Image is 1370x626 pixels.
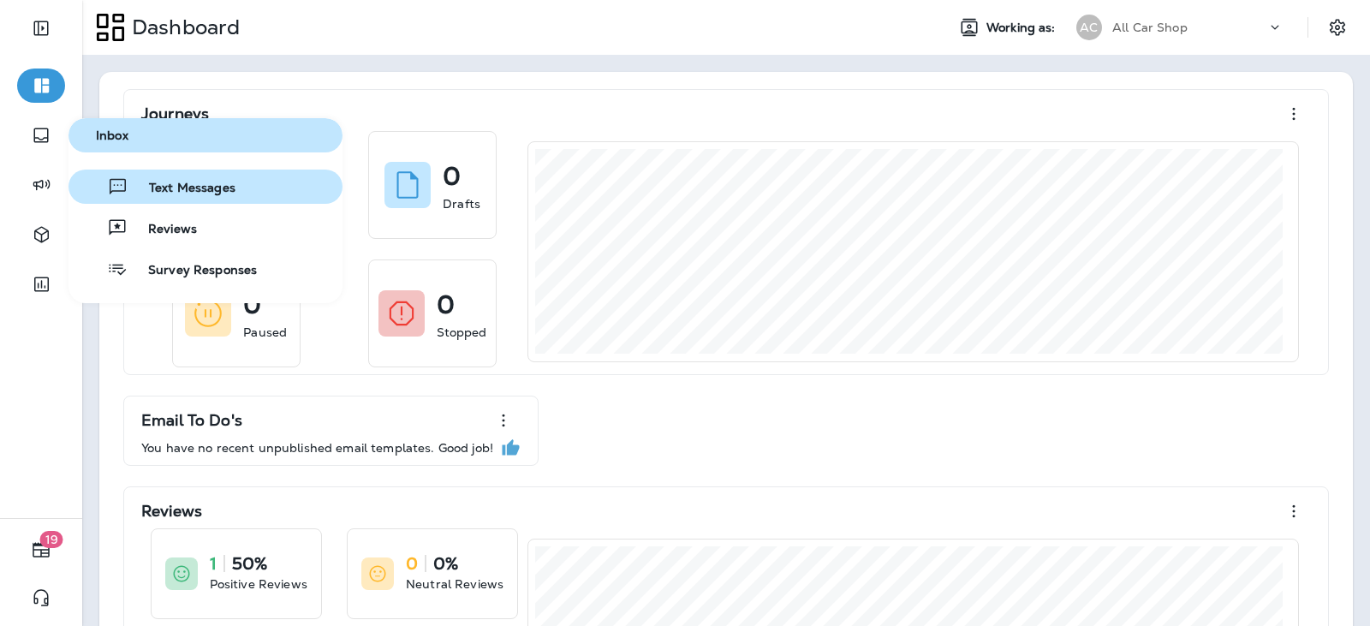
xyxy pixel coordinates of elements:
p: Positive Reviews [210,575,307,593]
button: Settings [1322,12,1353,43]
p: Email To Do's [141,412,242,429]
p: You have no recent unpublished email templates. Good job! [141,441,493,455]
p: 0 [443,168,461,185]
button: Survey Responses [68,252,342,286]
p: 0 [406,555,418,572]
p: Journeys [141,105,209,122]
button: Text Messages [68,170,342,204]
p: Neutral Reviews [406,575,503,593]
button: Reviews [68,211,342,245]
p: Paused [243,324,287,341]
span: Survey Responses [128,263,257,279]
p: 0% [433,555,458,572]
p: Stopped [437,324,487,341]
button: Inbox [68,118,342,152]
p: 0 [243,296,261,313]
span: 19 [40,531,63,548]
p: All Car Shop [1112,21,1188,34]
div: AC [1076,15,1102,40]
p: 0 [437,296,455,313]
span: Text Messages [128,181,235,197]
p: Dashboard [125,15,240,40]
span: Reviews [128,222,197,238]
p: Drafts [443,195,480,212]
button: Expand Sidebar [17,11,65,45]
p: 1 [210,555,217,572]
p: Reviews [141,503,202,520]
p: 50% [232,555,267,572]
span: Working as: [986,21,1059,35]
span: Inbox [75,128,336,143]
